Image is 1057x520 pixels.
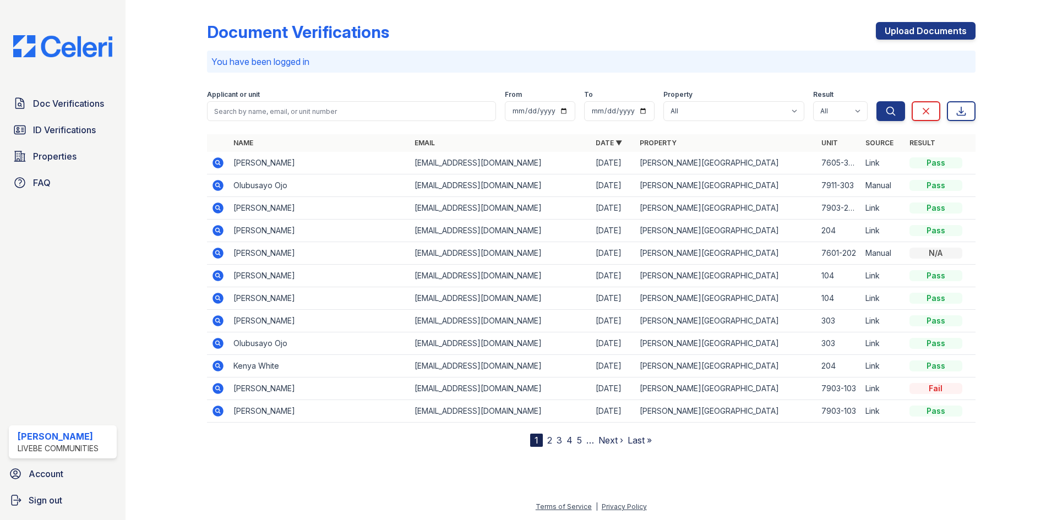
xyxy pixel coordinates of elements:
[861,400,905,423] td: Link
[410,377,591,400] td: [EMAIL_ADDRESS][DOMAIN_NAME]
[821,139,838,147] a: Unit
[9,145,117,167] a: Properties
[229,242,410,265] td: [PERSON_NAME]
[9,92,117,114] a: Doc Verifications
[817,265,861,287] td: 104
[817,400,861,423] td: 7903-103
[817,197,861,220] td: 7903-202
[410,220,591,242] td: [EMAIL_ADDRESS][DOMAIN_NAME]
[909,338,962,349] div: Pass
[861,197,905,220] td: Link
[591,220,635,242] td: [DATE]
[18,443,99,454] div: LiveBe Communities
[635,152,816,174] td: [PERSON_NAME][GEOGRAPHIC_DATA]
[635,310,816,332] td: [PERSON_NAME][GEOGRAPHIC_DATA]
[233,139,253,147] a: Name
[635,242,816,265] td: [PERSON_NAME][GEOGRAPHIC_DATA]
[211,55,971,68] p: You have been logged in
[410,152,591,174] td: [EMAIL_ADDRESS][DOMAIN_NAME]
[4,489,121,511] a: Sign out
[591,287,635,310] td: [DATE]
[591,197,635,220] td: [DATE]
[909,157,962,168] div: Pass
[909,406,962,417] div: Pass
[861,310,905,332] td: Link
[4,35,121,57] img: CE_Logo_Blue-a8612792a0a2168367f1c8372b55b34899dd931a85d93a1a3d3e32e68fde9ad4.png
[229,152,410,174] td: [PERSON_NAME]
[909,202,962,214] div: Pass
[229,197,410,220] td: [PERSON_NAME]
[410,197,591,220] td: [EMAIL_ADDRESS][DOMAIN_NAME]
[596,139,622,147] a: Date ▼
[410,355,591,377] td: [EMAIL_ADDRESS][DOMAIN_NAME]
[861,242,905,265] td: Manual
[817,332,861,355] td: 303
[591,400,635,423] td: [DATE]
[598,435,623,446] a: Next ›
[207,22,389,42] div: Document Verifications
[817,310,861,332] td: 303
[861,152,905,174] td: Link
[635,287,816,310] td: [PERSON_NAME][GEOGRAPHIC_DATA]
[18,430,99,443] div: [PERSON_NAME]
[9,119,117,141] a: ID Verifications
[861,174,905,197] td: Manual
[229,400,410,423] td: [PERSON_NAME]
[33,123,96,136] span: ID Verifications
[817,377,861,400] td: 7903-103
[596,502,598,511] div: |
[410,242,591,265] td: [EMAIL_ADDRESS][DOMAIN_NAME]
[640,139,677,147] a: Property
[410,265,591,287] td: [EMAIL_ADDRESS][DOMAIN_NAME]
[817,355,861,377] td: 204
[410,174,591,197] td: [EMAIL_ADDRESS][DOMAIN_NAME]
[505,90,522,99] label: From
[909,383,962,394] div: Fail
[817,174,861,197] td: 7911-303
[530,434,543,447] div: 1
[817,242,861,265] td: 7601-202
[861,377,905,400] td: Link
[635,332,816,355] td: [PERSON_NAME][GEOGRAPHIC_DATA]
[1011,476,1046,509] iframe: chat widget
[415,139,435,147] a: Email
[909,360,962,371] div: Pass
[229,377,410,400] td: [PERSON_NAME]
[861,332,905,355] td: Link
[557,435,562,446] a: 3
[635,174,816,197] td: [PERSON_NAME][GEOGRAPHIC_DATA]
[207,101,496,121] input: Search by name, email, or unit number
[29,494,62,507] span: Sign out
[909,270,962,281] div: Pass
[33,150,77,163] span: Properties
[9,172,117,194] a: FAQ
[635,400,816,423] td: [PERSON_NAME][GEOGRAPHIC_DATA]
[861,287,905,310] td: Link
[577,435,582,446] a: 5
[4,463,121,485] a: Account
[33,176,51,189] span: FAQ
[591,242,635,265] td: [DATE]
[663,90,693,99] label: Property
[602,502,647,511] a: Privacy Policy
[628,435,652,446] a: Last »
[591,310,635,332] td: [DATE]
[591,152,635,174] td: [DATE]
[591,355,635,377] td: [DATE]
[33,97,104,110] span: Doc Verifications
[635,265,816,287] td: [PERSON_NAME][GEOGRAPHIC_DATA]
[817,287,861,310] td: 104
[29,467,63,480] span: Account
[817,152,861,174] td: 7605-302
[865,139,893,147] a: Source
[909,225,962,236] div: Pass
[229,287,410,310] td: [PERSON_NAME]
[861,220,905,242] td: Link
[229,310,410,332] td: [PERSON_NAME]
[817,220,861,242] td: 204
[229,355,410,377] td: Kenya White
[635,377,816,400] td: [PERSON_NAME][GEOGRAPHIC_DATA]
[229,265,410,287] td: [PERSON_NAME]
[591,174,635,197] td: [DATE]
